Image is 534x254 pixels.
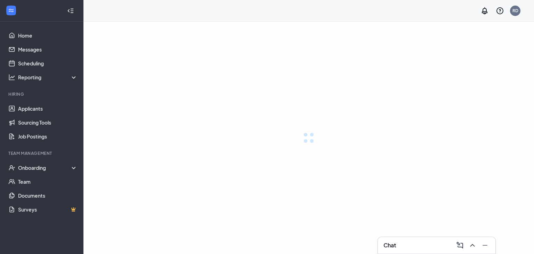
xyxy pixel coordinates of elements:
[18,74,78,81] div: Reporting
[512,8,518,14] div: RD
[18,175,78,189] a: Team
[8,150,76,156] div: Team Management
[8,7,15,14] svg: WorkstreamLogo
[466,240,477,251] button: ChevronUp
[8,164,15,171] svg: UserCheck
[18,102,78,116] a: Applicants
[18,56,78,70] a: Scheduling
[479,240,490,251] button: Minimize
[480,7,489,15] svg: Notifications
[18,42,78,56] a: Messages
[18,203,78,216] a: SurveysCrown
[18,164,78,171] div: Onboarding
[18,189,78,203] a: Documents
[18,116,78,129] a: Sourcing Tools
[456,241,464,249] svg: ComposeMessage
[18,29,78,42] a: Home
[67,7,74,14] svg: Collapse
[468,241,477,249] svg: ChevronUp
[8,91,76,97] div: Hiring
[454,240,465,251] button: ComposeMessage
[8,74,15,81] svg: Analysis
[481,241,489,249] svg: Minimize
[18,129,78,143] a: Job Postings
[383,241,396,249] h3: Chat
[496,7,504,15] svg: QuestionInfo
